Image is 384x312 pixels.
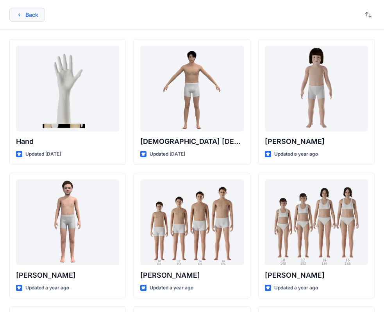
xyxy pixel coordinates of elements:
a: Brenda [265,179,368,265]
a: Brandon [140,179,243,265]
p: Updated a year ago [150,284,193,292]
p: Updated [DATE] [150,150,185,158]
a: Charlie [265,46,368,131]
p: Updated [DATE] [25,150,61,158]
button: Back [9,8,45,22]
p: [DEMOGRAPHIC_DATA] [DEMOGRAPHIC_DATA] [140,136,243,147]
a: Hand [16,46,119,131]
a: Emil [16,179,119,265]
a: Male Asian [140,46,243,131]
p: [PERSON_NAME] [16,270,119,281]
p: Updated a year ago [274,150,318,158]
p: Hand [16,136,119,147]
p: [PERSON_NAME] [265,136,368,147]
p: [PERSON_NAME] [140,270,243,281]
p: Updated a year ago [25,284,69,292]
p: Updated a year ago [274,284,318,292]
p: [PERSON_NAME] [265,270,368,281]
